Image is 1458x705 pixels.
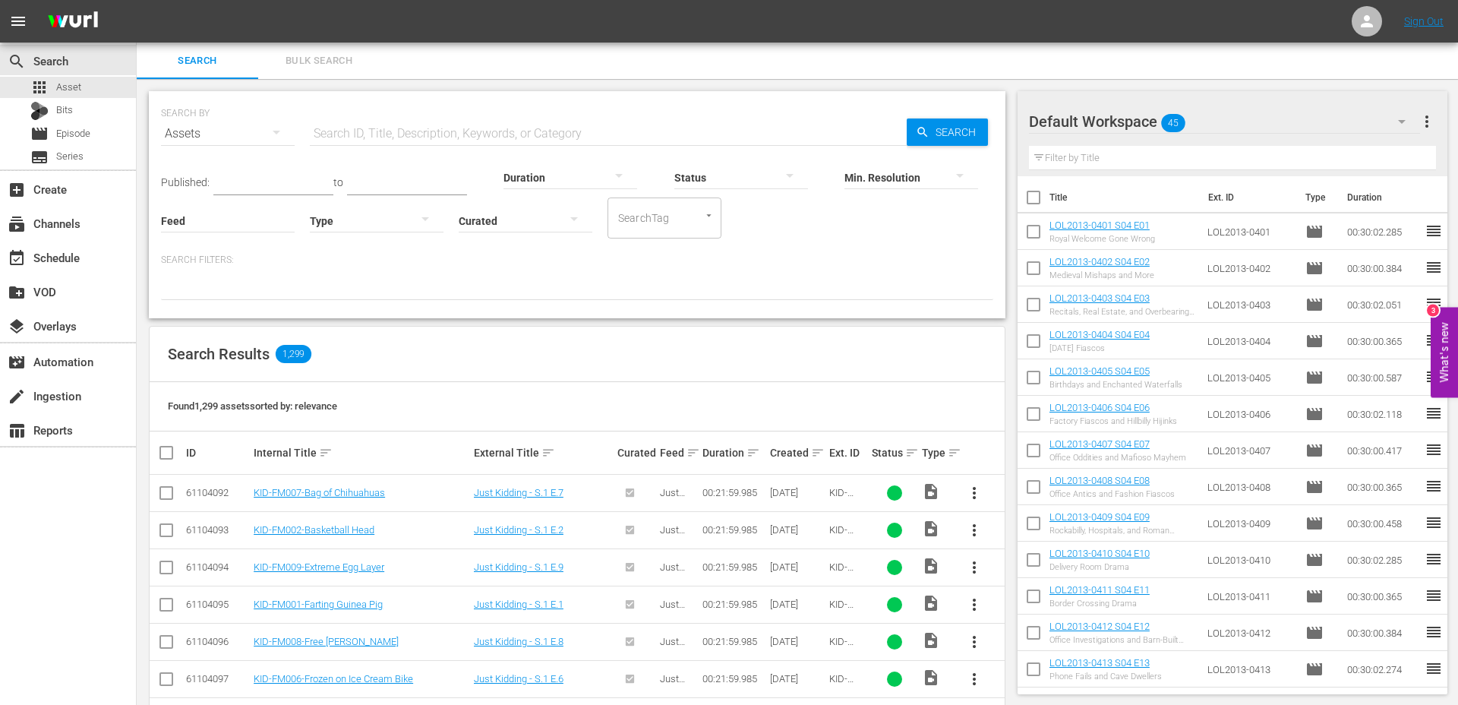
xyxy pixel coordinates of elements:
[829,636,859,659] span: KID-FM008
[254,673,413,684] a: KID-FM006-Frozen on Ice Cream Bike
[1201,432,1300,469] td: LOL2013-0407
[1338,176,1429,219] th: Duration
[1296,176,1338,219] th: Type
[1201,286,1300,323] td: LOL2013-0403
[56,80,81,95] span: Asset
[8,353,26,371] span: Automation
[660,524,692,547] span: Just Kidding
[319,446,333,460] span: sort
[168,400,337,412] span: Found 1,299 assets sorted by: relevance
[702,524,765,536] div: 00:21:59.985
[956,475,993,511] button: more_vert
[965,633,983,651] span: more_vert
[922,669,940,687] span: Video
[770,487,825,498] div: [DATE]
[1305,624,1324,642] span: Episode
[617,447,655,459] div: Curated
[770,636,825,647] div: [DATE]
[922,631,940,650] span: Video
[474,444,613,462] div: External Title
[1049,548,1150,559] a: LOL2013-0410 S04 E10
[254,636,399,647] a: KID-FM008-Free [PERSON_NAME]
[161,112,295,155] div: Assets
[965,484,983,502] span: more_vert
[1305,441,1324,460] span: Episode
[1425,441,1443,459] span: reorder
[1049,672,1162,681] div: Phone Fails and Cave Dwellers
[8,283,26,302] span: VOD
[1425,550,1443,568] span: reorder
[829,673,859,696] span: KID-FM006
[1049,438,1150,450] a: LOL2013-0407 S04 E07
[186,487,249,498] div: 61104092
[1305,405,1324,423] span: Episode
[30,78,49,96] span: Asset
[1404,15,1444,27] a: Sign Out
[686,446,700,460] span: sort
[1341,651,1425,688] td: 00:30:02.274
[1049,176,1199,219] th: Title
[1199,176,1296,219] th: Ext. ID
[1341,542,1425,578] td: 00:30:02.285
[1425,222,1443,240] span: reorder
[146,52,249,70] span: Search
[1049,365,1150,377] a: LOL2013-0405 S04 E05
[1341,286,1425,323] td: 00:30:02.051
[8,318,26,336] span: Overlays
[1049,475,1150,486] a: LOL2013-0408 S04 E08
[541,446,555,460] span: sort
[922,444,951,462] div: Type
[1049,416,1177,426] div: Factory Fiascos and Hillbilly Hijinks
[1341,505,1425,542] td: 00:30:00.458
[1418,103,1436,140] button: more_vert
[8,422,26,440] span: Reports
[770,524,825,536] div: [DATE]
[30,148,49,166] span: Series
[161,176,210,188] span: Published:
[1341,323,1425,359] td: 00:30:00.365
[965,558,983,577] span: more_vert
[702,487,765,498] div: 00:21:59.985
[8,215,26,233] span: Channels
[829,447,867,459] div: Ext. ID
[965,670,983,688] span: more_vert
[1425,295,1443,313] span: reorder
[1305,368,1324,387] span: Episode
[1049,256,1150,267] a: LOL2013-0402 S04 E02
[474,673,563,684] a: Just Kidding - S.1 E.6
[1341,615,1425,651] td: 00:30:00.384
[660,673,692,696] span: Just Kidding
[1418,112,1436,131] span: more_vert
[1049,343,1150,353] div: [DATE] Fiascos
[1425,586,1443,605] span: reorder
[186,673,249,684] div: 61104097
[956,586,993,623] button: more_vert
[1341,469,1425,505] td: 00:30:00.365
[1305,296,1324,314] span: Episode
[660,444,698,462] div: Feed
[1341,578,1425,615] td: 00:30:00.365
[1425,331,1443,349] span: reorder
[956,549,993,586] button: more_vert
[8,387,26,406] span: Ingestion
[811,446,825,460] span: sort
[186,599,249,610] div: 61104095
[161,254,993,267] p: Search Filters:
[1201,396,1300,432] td: LOL2013-0406
[56,149,84,164] span: Series
[474,524,563,536] a: Just Kidding - S.1 E.2
[702,561,765,573] div: 00:21:59.985
[1201,213,1300,250] td: LOL2013-0401
[1049,453,1186,463] div: Office Oddities and Mafioso Mayhem
[1201,615,1300,651] td: LOL2013-0412
[254,561,384,573] a: KID-FM009-Extreme Egg Layer
[254,487,385,498] a: KID-FM007-Bag of Chihuahuas
[1201,578,1300,615] td: LOL2013-0411
[1305,478,1324,496] span: Episode
[1305,332,1324,350] span: Episode
[922,520,940,538] span: Video
[660,636,692,659] span: Just Kidding
[746,446,760,460] span: sort
[929,119,988,146] span: Search
[1049,307,1195,317] div: Recitals, Real Estate, and Overbearing Parents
